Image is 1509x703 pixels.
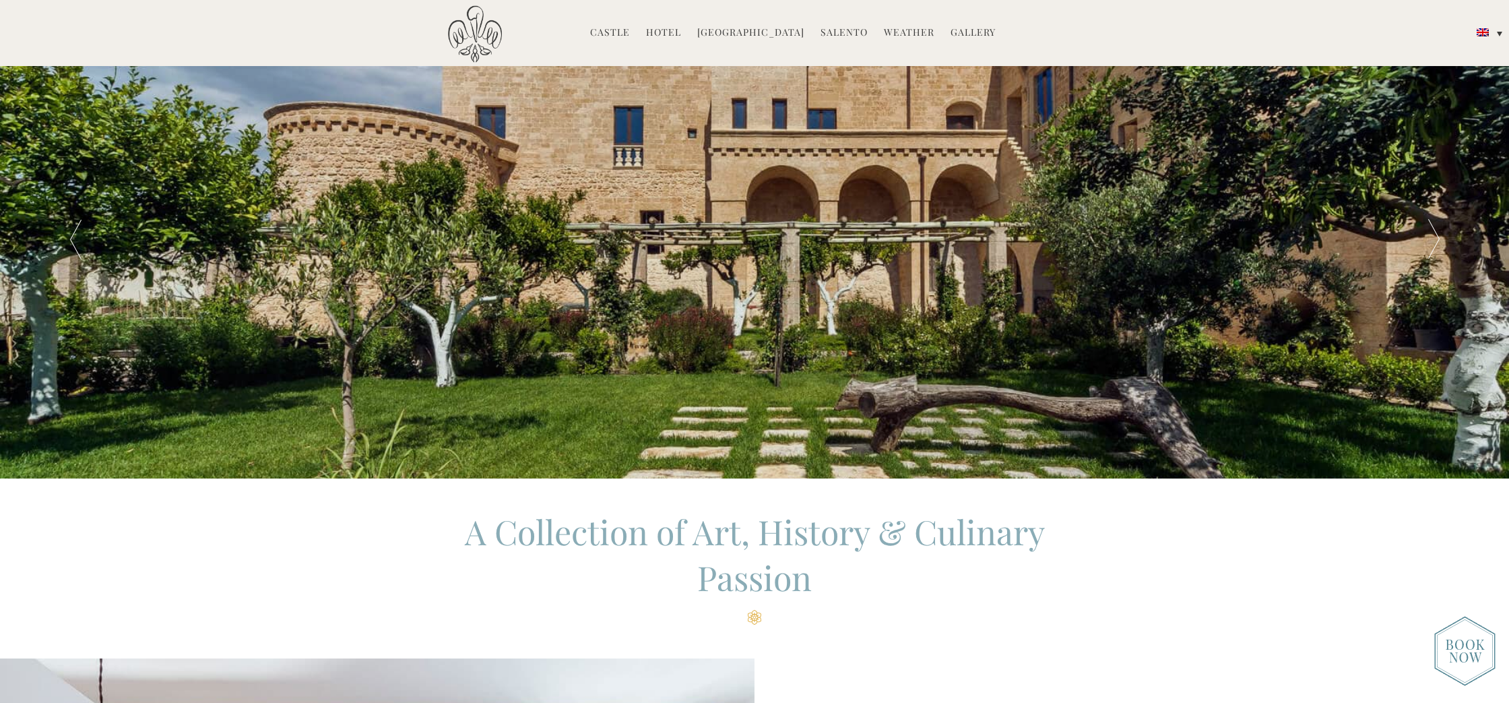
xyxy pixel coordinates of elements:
img: English [1477,28,1489,36]
a: Castle [590,26,630,41]
a: Weather [884,26,934,41]
a: Gallery [951,26,996,41]
img: new-booknow.png [1434,616,1496,686]
span: A Collection of Art, History & Culinary Passion [465,509,1045,600]
a: Hotel [646,26,681,41]
a: [GEOGRAPHIC_DATA] [697,26,804,41]
img: Castello di Ugento [448,5,502,63]
a: Salento [821,26,868,41]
